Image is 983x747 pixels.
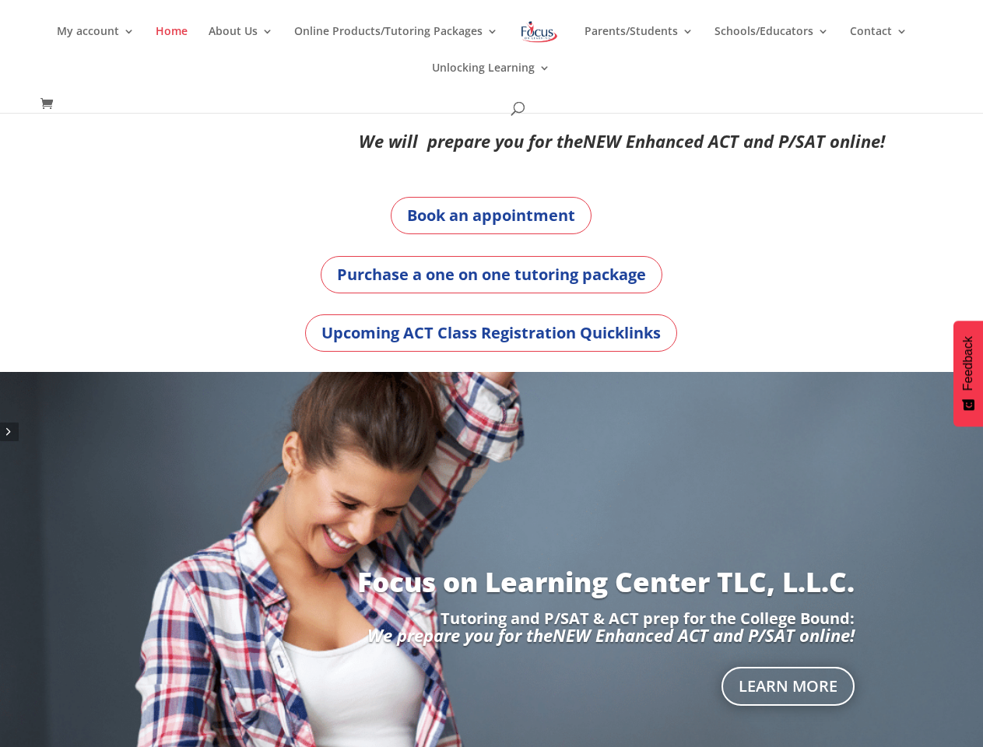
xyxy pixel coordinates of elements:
[359,129,583,153] em: We will prepare you for the
[156,26,188,62] a: Home
[294,26,498,62] a: Online Products/Tutoring Packages
[721,667,855,706] a: Learn More
[209,26,273,62] a: About Us
[321,256,662,293] a: Purchase a one on one tutoring package
[585,26,693,62] a: Parents/Students
[714,26,829,62] a: Schools/Educators
[961,336,975,391] span: Feedback
[391,197,592,234] a: Book an appointment
[850,26,908,62] a: Contact
[128,611,855,626] p: Tutoring and P/SAT & ACT prep for the College Bound:
[305,314,677,352] a: Upcoming ACT Class Registration Quicklinks
[553,623,855,647] em: NEW Enhanced ACT and P/SAT online!
[953,321,983,426] button: Feedback - Show survey
[357,563,855,600] a: Focus on Learning Center TLC, L.L.C.
[519,18,560,46] img: Focus on Learning
[367,623,553,647] em: We prepare you for the
[432,62,550,99] a: Unlocking Learning
[583,129,885,153] em: NEW Enhanced ACT and P/SAT online!
[57,26,135,62] a: My account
